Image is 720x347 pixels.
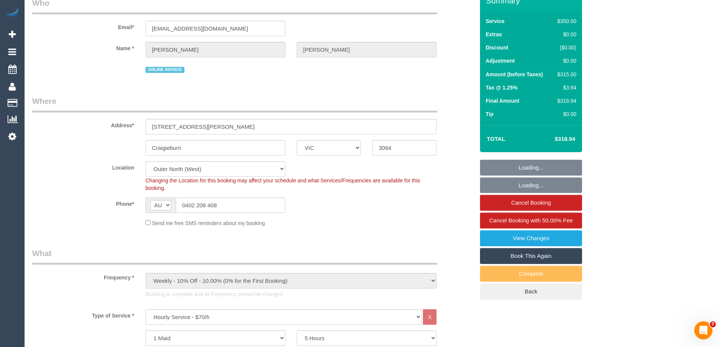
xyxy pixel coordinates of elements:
label: Tip [486,110,494,118]
input: Post Code* [372,140,437,156]
span: Send me free SMS reminders about my booking [152,220,265,226]
label: Discount [486,44,508,51]
p: Booking is complete and its Frequency cannot be changed [146,290,437,298]
div: $0.00 [554,31,576,38]
h4: $318.94 [532,136,575,142]
a: Cancel Booking with 50.00% Fee [480,213,582,228]
label: Adjustment [486,57,515,65]
div: ($0.00) [554,44,576,51]
iframe: Intercom live chat [694,321,712,339]
input: Suburb* [146,140,285,156]
label: Tax @ 1.25% [486,84,517,91]
legend: Where [32,96,437,113]
div: $315.00 [554,71,576,78]
span: Changing the Location for this booking may affect your schedule and what Services/Frequencies are... [146,177,420,191]
label: Final Amount [486,97,519,105]
legend: What [32,248,437,265]
label: Phone* [26,197,140,208]
div: $0.00 [554,57,576,65]
span: Cancel Booking with 50.00% Fee [489,217,573,224]
img: Automaid Logo [5,8,20,18]
div: $350.00 [554,17,576,25]
label: Amount (before Taxes) [486,71,543,78]
div: $318.94 [554,97,576,105]
input: Phone* [176,197,285,213]
a: Cancel Booking [480,195,582,211]
label: Type of Service * [26,309,140,319]
label: Extras [486,31,502,38]
input: Email* [146,21,285,36]
strong: Total [487,136,505,142]
input: Last Name* [297,42,437,57]
span: ONLINE INVOICE [146,67,184,73]
a: Back [480,284,582,299]
a: Book This Again [480,248,582,264]
div: $0.00 [554,110,576,118]
label: Name * [26,42,140,52]
label: Email* [26,21,140,31]
div: $3.94 [554,84,576,91]
label: Location [26,161,140,171]
input: First Name* [146,42,285,57]
span: 7 [710,321,716,327]
label: Frequency * [26,271,140,281]
a: View Changes [480,230,582,246]
label: Service [486,17,505,25]
label: Address* [26,119,140,129]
